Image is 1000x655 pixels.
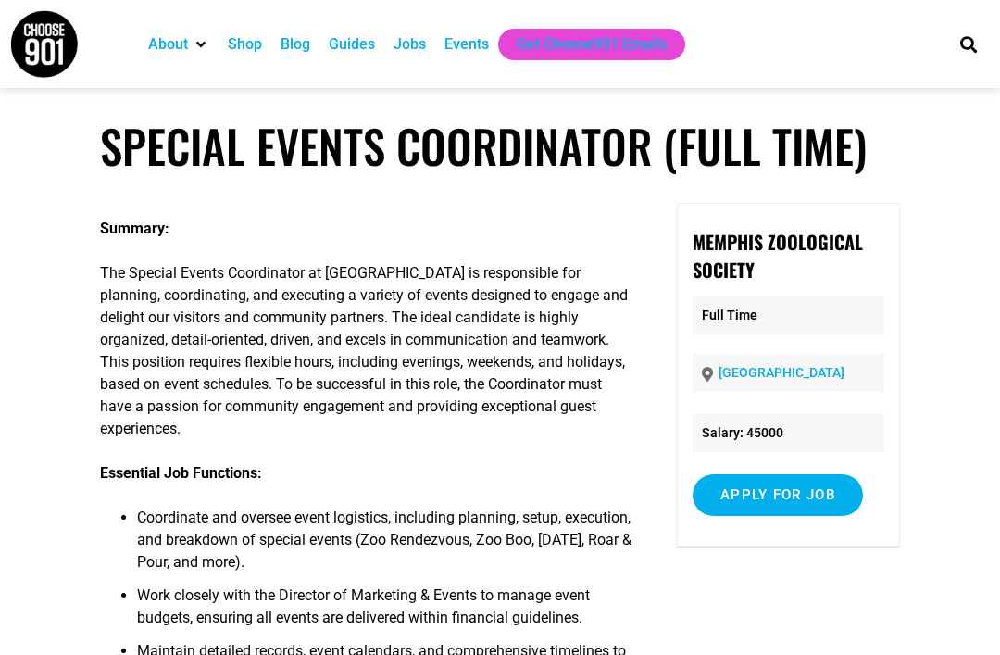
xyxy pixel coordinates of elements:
nav: Main nav [139,29,933,60]
div: Search [954,29,984,59]
strong: Essential Job Functions: [100,464,262,482]
li: Coordinate and oversee event logistics, including planning, setup, execution, and breakdown of sp... [137,507,637,585]
a: Jobs [394,33,426,56]
strong: Summary: [100,220,169,237]
a: Shop [228,33,262,56]
p: Full Time [693,296,884,334]
strong: Memphis Zoological Society [693,228,863,283]
a: Blog [281,33,310,56]
a: Events [444,33,489,56]
p: The Special Events Coordinator at [GEOGRAPHIC_DATA] is responsible for planning, coordinating, an... [100,262,637,440]
h1: Special Events Coordinator (Full Time) [100,119,900,173]
input: Apply for job [693,474,863,516]
a: Get Choose901 Emails [517,33,667,56]
a: [GEOGRAPHIC_DATA] [719,365,844,380]
div: About [139,29,219,60]
li: Work closely with the Director of Marketing & Events to manage event budgets, ensuring all events... [137,585,637,640]
a: About [148,33,188,56]
a: Guides [329,33,375,56]
li: Salary: 45000 [693,414,884,452]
